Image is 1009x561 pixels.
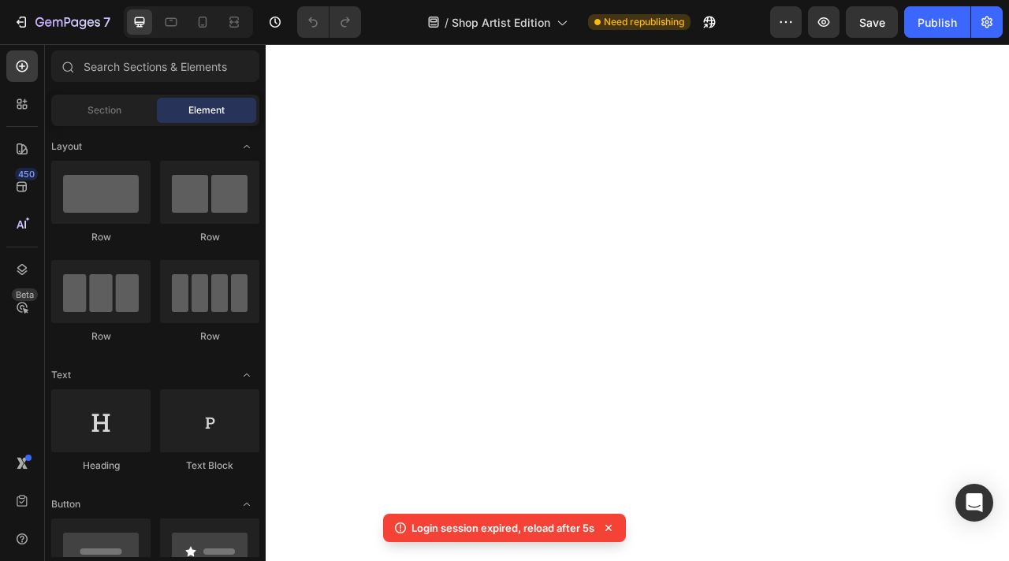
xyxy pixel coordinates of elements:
[234,134,259,159] span: Toggle open
[234,492,259,517] span: Toggle open
[12,288,38,301] div: Beta
[51,329,151,344] div: Row
[160,230,259,244] div: Row
[955,484,993,522] div: Open Intercom Messenger
[411,520,594,536] p: Login session expired, reload after 5s
[51,50,259,82] input: Search Sections & Elements
[6,6,117,38] button: 7
[188,103,225,117] span: Element
[160,329,259,344] div: Row
[266,44,1009,561] iframe: Design area
[918,14,957,31] div: Publish
[846,6,898,38] button: Save
[604,15,684,29] span: Need republishing
[445,14,449,31] span: /
[15,168,38,180] div: 450
[297,6,361,38] div: Undo/Redo
[87,103,121,117] span: Section
[452,14,550,31] span: Shop Artist Edition
[51,497,80,511] span: Button
[51,368,71,382] span: Text
[103,13,110,32] p: 7
[51,459,151,473] div: Heading
[51,230,151,244] div: Row
[160,459,259,473] div: Text Block
[234,362,259,388] span: Toggle open
[859,16,885,29] span: Save
[904,6,970,38] button: Publish
[51,139,82,154] span: Layout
